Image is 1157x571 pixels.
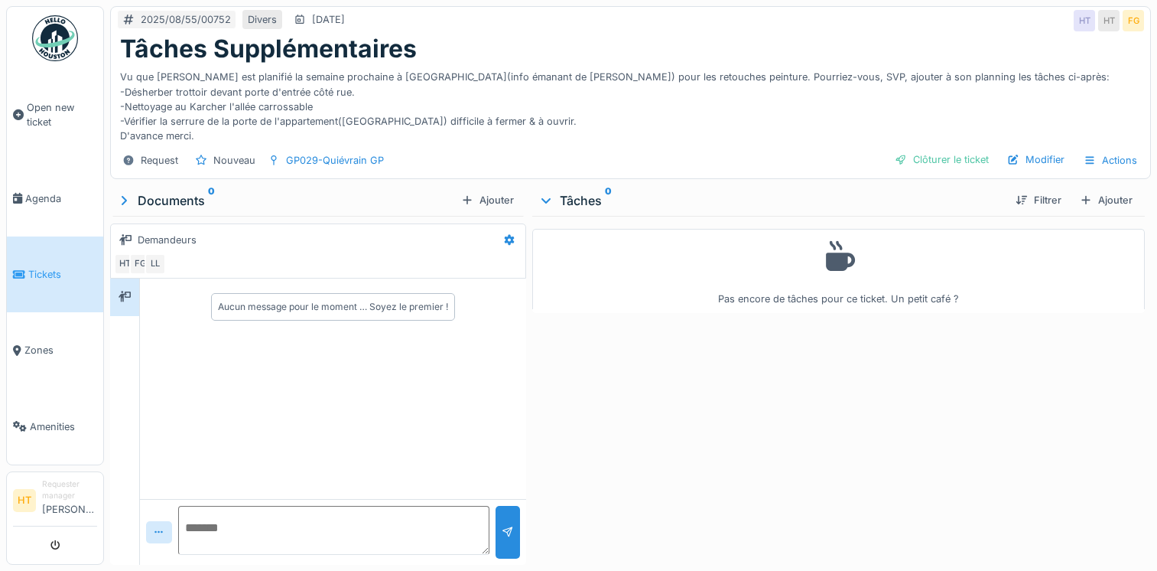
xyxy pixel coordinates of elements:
a: HT Requester manager[PERSON_NAME] [13,478,97,527]
a: Amenities [7,389,103,465]
div: HT [1098,10,1120,31]
div: Documents [116,191,455,210]
div: LL [145,253,166,275]
li: HT [13,489,36,512]
sup: 0 [605,191,612,210]
a: Agenda [7,161,103,237]
div: Divers [248,12,277,27]
span: Tickets [28,267,97,282]
div: Aucun message pour le moment … Soyez le premier ! [218,300,448,314]
a: Zones [7,312,103,388]
div: Demandeurs [138,233,197,247]
span: Amenities [30,419,97,434]
div: Modifier [1001,149,1071,170]
div: Request [141,153,178,168]
div: FG [129,253,151,275]
div: FG [1123,10,1144,31]
div: Vu que [PERSON_NAME] est planifié la semaine prochaine à [GEOGRAPHIC_DATA](info émanant de [PERSO... [120,64,1141,143]
div: Filtrer [1009,190,1068,210]
div: Ajouter [455,190,520,210]
div: Actions [1077,149,1144,171]
div: Requester manager [42,478,97,502]
div: 2025/08/55/00752 [141,12,231,27]
span: Open new ticket [27,100,97,129]
h1: Tâches Supplémentaires [120,34,417,64]
span: Zones [24,343,97,357]
a: Open new ticket [7,70,103,161]
div: HT [114,253,135,275]
a: Tickets [7,237,103,312]
sup: 0 [208,191,215,210]
div: Nouveau [213,153,255,168]
div: Ajouter [1074,190,1139,210]
img: Badge_color-CXgf-gQk.svg [32,15,78,61]
div: GP029-Quiévrain GP [286,153,384,168]
div: HT [1074,10,1095,31]
li: [PERSON_NAME] [42,478,97,523]
span: Agenda [25,191,97,206]
div: [DATE] [312,12,345,27]
div: Pas encore de tâches pour ce ticket. Un petit café ? [542,236,1135,307]
div: Clôturer le ticket [889,149,995,170]
div: Tâches [538,191,1003,210]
